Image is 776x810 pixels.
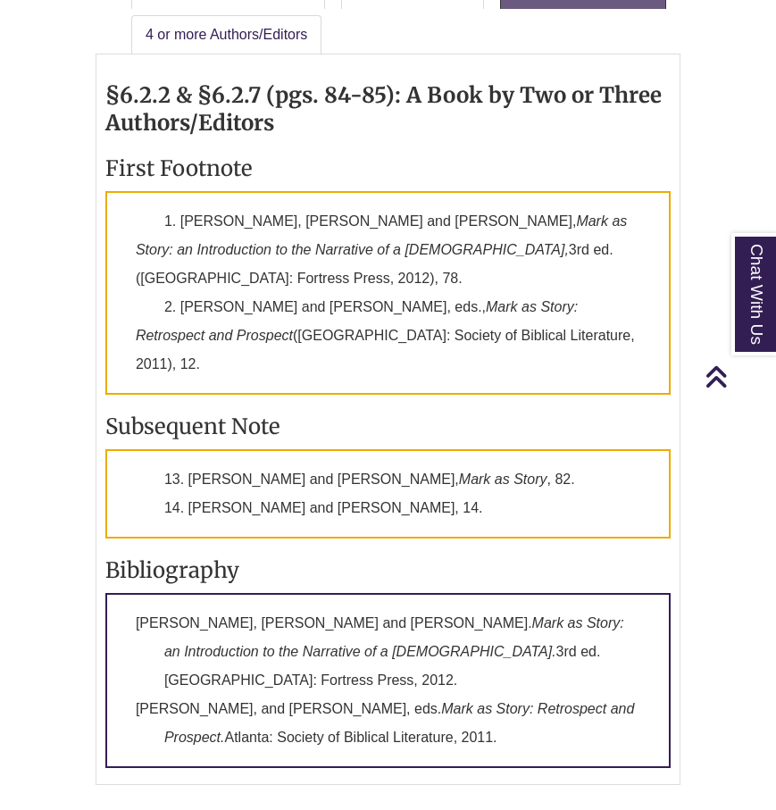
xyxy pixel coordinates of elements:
em: Mark as Story: Retrospect and Prospect [136,299,578,343]
span: 14. [PERSON_NAME] and [PERSON_NAME], 14. [164,500,483,515]
p: 1. [PERSON_NAME], [PERSON_NAME] and [PERSON_NAME], 3rd ed. ([GEOGRAPHIC_DATA]: Fortress Press, 20... [105,191,671,395]
em: Mark as Story: Retrospect and Prospect. [164,701,634,745]
h3: Subsequent Note [105,413,671,440]
p: 13. [PERSON_NAME] and [PERSON_NAME], , 82. [105,449,671,539]
p: [PERSON_NAME], [PERSON_NAME] and [PERSON_NAME]. 3rd ed. [GEOGRAPHIC_DATA]: Fortress Press, 2012. [105,593,671,768]
h3: Bibliography [105,556,671,584]
em: Mark as Story [459,472,547,487]
h3: First Footnote [105,154,671,182]
span: 2. [PERSON_NAME] and [PERSON_NAME], eds., ([GEOGRAPHIC_DATA]: Society of Biblical Literature, 201... [136,299,635,372]
a: 4 or more Authors/Editors [131,15,321,54]
a: Back to Top [705,364,772,388]
em: Mark as Story: an Introduction to the Narrative of a [DEMOGRAPHIC_DATA]. [164,615,624,659]
strong: §6.2.2 & §6.2.7 (pgs. 84-85): A Book by Two or Three Authors/Editors [105,81,662,137]
em: Mark as Story: an Introduction to the Narrative of a [DEMOGRAPHIC_DATA], [136,213,627,257]
span: [PERSON_NAME], and [PERSON_NAME], eds. Atlanta: Society of Biblical Literature, 2011. [136,701,634,745]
